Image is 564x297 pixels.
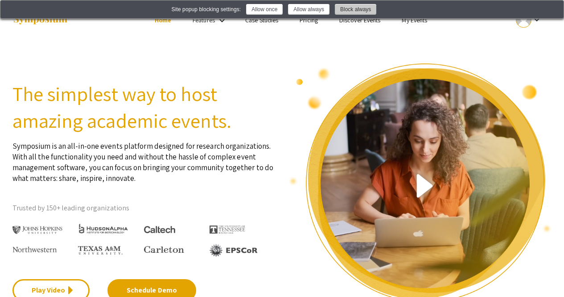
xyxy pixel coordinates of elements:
[335,4,376,15] button: Block always
[300,16,318,24] a: Pricing
[12,201,276,215] p: Trusted by 150+ leading organizations
[172,5,241,13] div: Site popup blocking settings:
[12,226,63,234] img: Johns Hopkins University
[526,257,557,290] iframe: Chat
[12,80,276,134] h2: The simplest way to host amazing academic events.
[12,247,57,252] img: Northwestern
[193,16,215,24] a: Features
[210,244,259,257] img: EPSCOR
[506,10,552,30] button: Expand account dropdown
[217,15,227,26] mat-icon: Expand Features list
[12,14,68,26] img: Symposium by ForagerOne
[155,16,171,24] a: Home
[288,4,329,15] button: Allow always
[210,226,245,234] img: The University of Tennessee
[402,16,427,24] a: My Events
[246,4,283,15] button: Allow once
[144,226,175,234] img: Caltech
[78,246,123,255] img: Texas A&M University
[78,223,128,234] img: HudsonAlpha
[12,134,276,184] p: Symposium is an all-in-one events platform designed for research organizations. With all the func...
[531,14,542,25] mat-icon: Expand account dropdown
[339,16,381,24] a: Discover Events
[245,16,278,24] a: Case Studies
[144,246,184,253] img: Carleton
